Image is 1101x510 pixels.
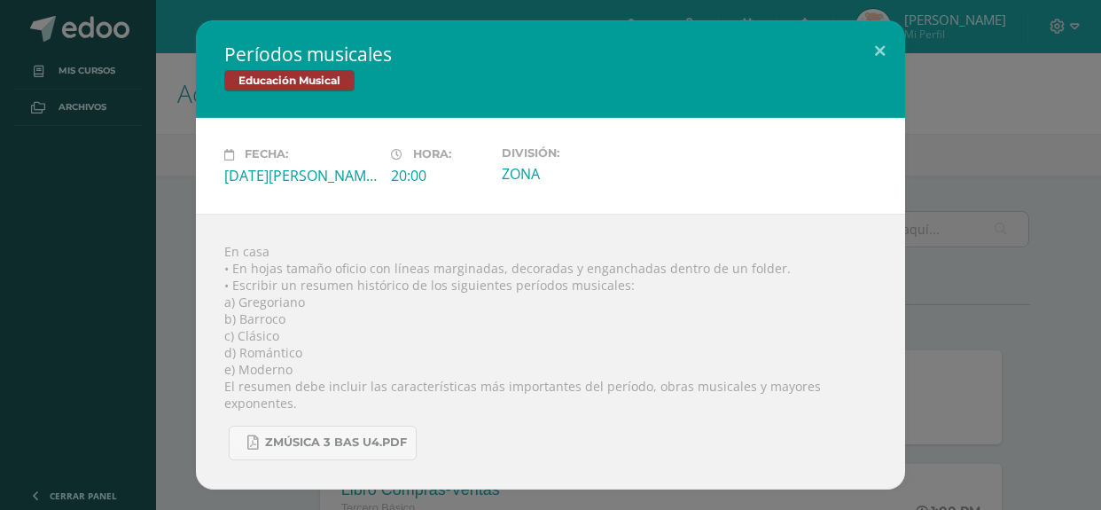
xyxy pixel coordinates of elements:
span: Zmúsica 3 Bas U4.pdf [265,435,407,450]
span: Hora: [413,148,451,161]
div: [DATE][PERSON_NAME] [224,166,377,185]
a: Zmúsica 3 Bas U4.pdf [229,426,417,460]
span: Educación Musical [224,70,355,91]
button: Close (Esc) [855,20,905,81]
h2: Períodos musicales [224,42,877,67]
div: 20:00 [391,166,488,185]
div: En casa • En hojas tamaño oficio con líneas marginadas, decoradas y enganchadas dentro de un fold... [196,214,905,490]
label: División: [502,146,654,160]
span: Fecha: [245,148,288,161]
div: ZONA [502,164,654,184]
